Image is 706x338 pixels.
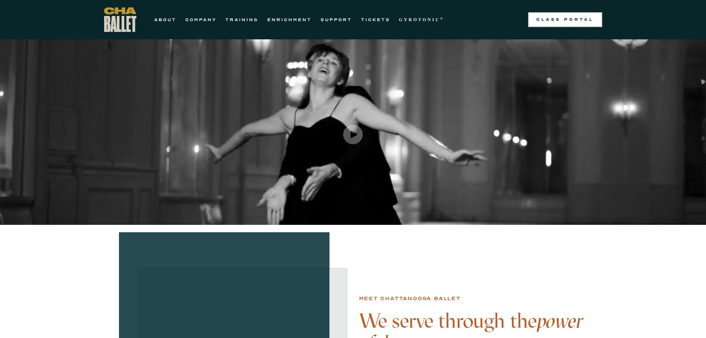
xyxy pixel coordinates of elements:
a: ENRICHMENT [267,15,312,24]
div: Meet chattanooga ballet [359,294,461,303]
div: Class Portal [533,17,598,23]
a: ABOUT [154,15,176,24]
strong: GYROTONIC [399,17,440,22]
a: TRAINING [225,15,258,24]
a: TICKETS [361,15,390,24]
a: GYROTONIC® [399,15,444,24]
a: home [104,7,136,32]
a: Class Portal [528,12,602,27]
a: COMPANY [185,15,216,24]
sup: ® [440,17,444,20]
a: SUPPORT [321,15,352,24]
